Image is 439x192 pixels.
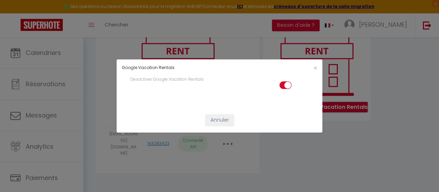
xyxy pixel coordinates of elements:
[205,114,234,126] button: Annuler
[313,65,317,71] button: Close
[130,76,204,83] label: Désactiver Google Vacation Rentals
[313,64,317,72] span: ×
[5,3,26,23] button: Ouvrir le widget de chat LiveChat
[122,65,249,71] h4: Google Vacation Rentals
